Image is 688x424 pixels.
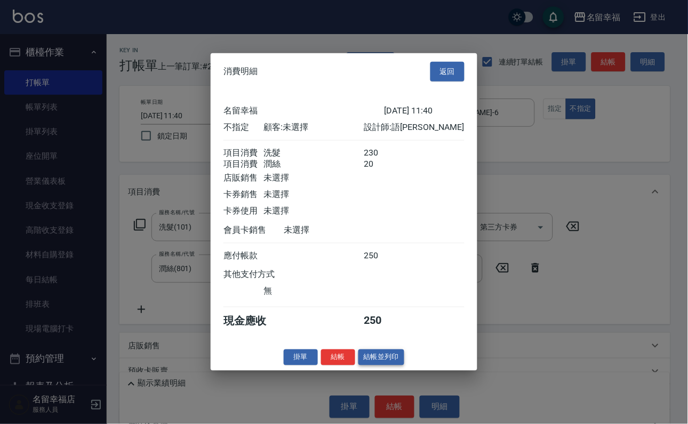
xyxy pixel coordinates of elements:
[223,250,263,261] div: 應付帳款
[223,147,263,158] div: 項目消費
[364,121,465,133] div: 設計師: 語[PERSON_NAME]
[358,349,405,365] button: 結帳並列印
[263,121,364,133] div: 顧客: 未選擇
[223,66,258,77] span: 消費明細
[364,147,404,158] div: 230
[223,314,284,328] div: 現金應收
[284,224,384,235] div: 未選擇
[321,349,355,365] button: 結帳
[263,172,364,183] div: 未選擇
[223,269,304,280] div: 其他支付方式
[284,349,318,365] button: 掛單
[364,158,404,169] div: 20
[223,224,284,235] div: 會員卡銷售
[223,158,263,169] div: 項目消費
[223,205,263,216] div: 卡券使用
[223,105,384,116] div: 名留幸福
[263,189,364,200] div: 未選擇
[263,286,364,297] div: 無
[430,62,465,81] button: 返回
[223,121,263,133] div: 不指定
[223,172,263,183] div: 店販銷售
[384,105,465,116] div: [DATE] 11:40
[263,158,364,169] div: 潤絲
[263,147,364,158] div: 洗髮
[364,314,404,328] div: 250
[263,205,364,216] div: 未選擇
[223,189,263,200] div: 卡券銷售
[364,250,404,261] div: 250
